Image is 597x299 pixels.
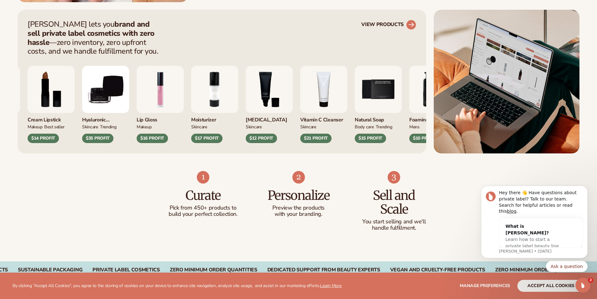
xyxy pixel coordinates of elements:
[82,113,129,123] div: Hyaluronic moisturizer
[588,278,593,283] span: 2
[267,267,380,273] div: DEDICATED SUPPORT FROM BEAUTY EXPERTS
[137,66,184,143] div: 1 / 9
[246,66,293,113] img: Smoothing lip balm.
[170,267,257,273] div: ZERO MINIMUM ORDER QUANTITIES
[92,267,160,273] div: PRIVATE LABEL COSMETICS
[168,205,238,217] p: Pick from 450+ products to build your perfect collection.
[28,66,75,143] div: 8 / 9
[246,123,262,130] div: SKINCARE
[28,19,154,47] strong: brand and sell private label cosmetics with zero hassle
[355,123,374,130] div: BODY Care
[137,66,184,113] img: Pink lip gloss.
[191,66,238,113] img: Moisturizing lotion.
[82,66,129,113] img: Hyaluronic Moisturizer
[320,283,341,289] a: Learn More
[300,123,316,130] div: Skincare
[82,123,98,130] div: SKINCARE
[434,10,579,153] img: Shopify Image 5
[28,113,75,123] div: Cream Lipstick
[390,267,485,273] div: Vegan and Cruelty-Free Products
[409,134,441,143] div: $10 PROFIT
[409,113,456,123] div: Foaming beard wash
[246,134,277,143] div: $12 PROFIT
[460,283,510,289] span: Manage preferences
[409,66,456,113] img: Foaming beard wash.
[300,134,332,143] div: $21 PROFIT
[137,123,151,130] div: MAKEUP
[359,219,429,225] p: You start selling and we'll
[168,189,238,202] h3: Curate
[575,278,590,293] iframe: Intercom live chat
[82,66,129,143] div: 9 / 9
[191,134,223,143] div: $17 PROFIT
[246,113,293,123] div: [MEDICAL_DATA]
[460,280,510,292] button: Manage preferences
[292,171,305,184] img: Shopify Image 8
[361,20,416,30] a: VIEW PRODUCTS
[197,171,209,184] img: Shopify Image 7
[137,113,184,123] div: Lip Gloss
[472,184,597,296] iframe: Intercom notifications message
[263,189,334,202] h3: Personalize
[355,66,402,143] div: 5 / 9
[263,205,334,211] p: Preview the products
[359,189,429,216] h3: Sell and Scale
[28,66,75,113] img: Luxury cream lipstick.
[191,123,207,130] div: SKINCARE
[137,134,168,143] div: $16 PROFIT
[28,134,59,143] div: $14 PROFIT
[263,211,334,217] p: with your branding.
[28,123,42,130] div: MAKEUP
[300,66,347,143] div: 4 / 9
[359,225,429,231] p: handle fulfillment.
[355,113,402,123] div: Natural Soap
[300,113,347,123] div: Vitamin C Cleanser
[18,267,82,273] div: SUSTAINABLE PACKAGING
[388,171,400,184] img: Shopify Image 9
[409,66,456,143] div: 6 / 9
[246,66,293,143] div: 3 / 9
[13,283,342,289] p: By clicking "Accept All Cookies", you agree to the storing of cookies on your device to enhance s...
[300,66,347,113] img: Vitamin c cleanser.
[100,123,117,130] div: TRENDING
[82,134,113,143] div: $35 PROFIT
[376,123,392,130] div: TRENDING
[355,66,402,113] img: Nature bar of soap.
[191,113,238,123] div: Moisturizer
[355,134,386,143] div: $15 PROFIT
[409,123,420,130] div: mens
[44,123,64,130] div: BEST SELLER
[191,66,238,143] div: 2 / 9
[28,20,162,56] p: [PERSON_NAME] lets you —zero inventory, zero upfront costs, and we handle fulfillment for you.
